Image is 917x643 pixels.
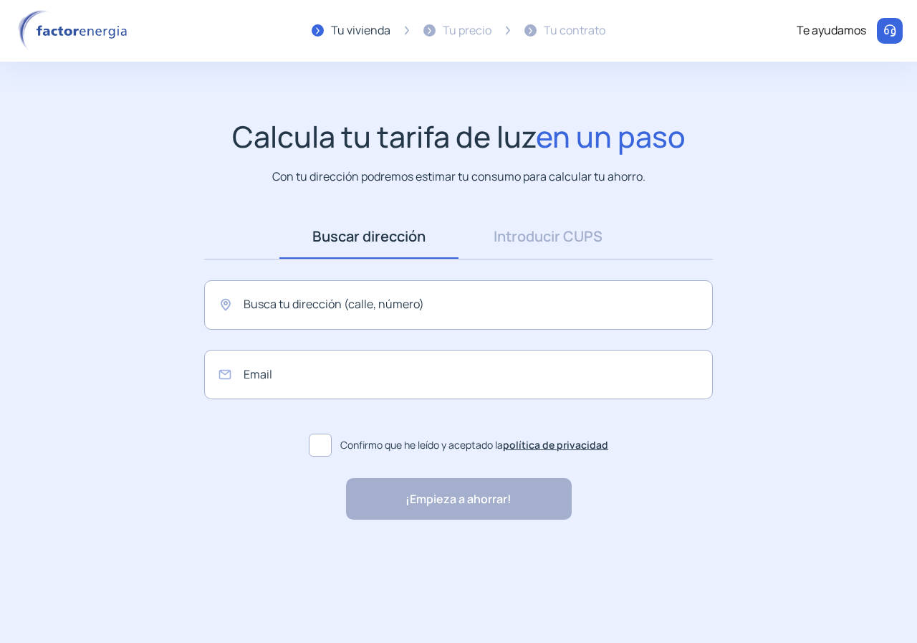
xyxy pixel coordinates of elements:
[14,10,136,52] img: logo factor
[883,24,897,38] img: llamar
[232,119,686,154] h1: Calcula tu tarifa de luz
[458,214,638,259] a: Introducir CUPS
[443,22,491,40] div: Tu precio
[331,22,390,40] div: Tu vivienda
[797,22,866,40] div: Te ayudamos
[340,437,608,453] span: Confirmo que he leído y aceptado la
[536,116,686,156] span: en un paso
[503,438,608,452] a: política de privacidad
[279,214,458,259] a: Buscar dirección
[272,168,645,186] p: Con tu dirección podremos estimar tu consumo para calcular tu ahorro.
[544,22,605,40] div: Tu contrato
